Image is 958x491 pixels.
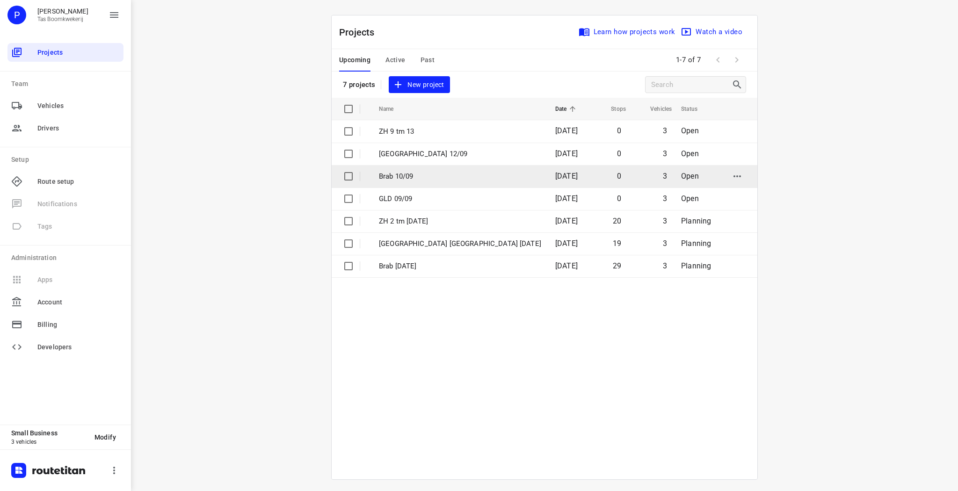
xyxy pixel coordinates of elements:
span: [DATE] [555,261,578,270]
span: Status [681,103,710,115]
p: Peter Tas [37,7,88,15]
div: Vehicles [7,96,123,115]
p: Team [11,79,123,89]
span: 3 [663,172,667,181]
button: New project [389,76,450,94]
span: Planning [681,217,711,225]
span: 3 [663,261,667,270]
span: Drivers [37,123,120,133]
p: Setup [11,155,123,165]
span: 3 [663,149,667,158]
span: [DATE] [555,217,578,225]
p: Projects [339,25,382,39]
p: 7 projects [343,80,375,89]
input: Search projects [651,78,732,92]
span: [DATE] [555,239,578,248]
span: Name [379,103,406,115]
span: Stops [599,103,626,115]
span: Active [385,54,405,66]
p: ZH 9 tm 13 [379,126,541,137]
span: Developers [37,342,120,352]
span: Vehicles [638,103,672,115]
span: 19 [613,239,621,248]
span: Date [555,103,579,115]
span: 0 [617,194,621,203]
span: Previous Page [709,51,727,69]
div: Route setup [7,172,123,191]
span: Vehicles [37,101,120,111]
span: 3 [663,217,667,225]
div: P [7,6,26,24]
span: Planning [681,239,711,248]
span: Billing [37,320,120,330]
span: [DATE] [555,172,578,181]
p: Brab 10/09 [379,171,541,182]
span: 0 [617,172,621,181]
span: 29 [613,261,621,270]
span: Upcoming [339,54,370,66]
p: Brab 3 sept [379,261,541,272]
p: ZH 2 tm 6 sept [379,216,541,227]
span: 1-7 of 7 [672,50,705,70]
span: Open [681,149,699,158]
span: Past [421,54,435,66]
span: Open [681,172,699,181]
span: Next Page [727,51,746,69]
span: Projects [37,48,120,58]
button: Modify [87,429,123,446]
span: 3 [663,194,667,203]
div: Account [7,293,123,311]
span: Route setup [37,177,120,187]
span: Open [681,126,699,135]
div: Projects [7,43,123,62]
p: Utrecht NH 5 september [379,238,541,249]
span: Available only on our Business plan [7,268,123,291]
span: 0 [617,149,621,158]
span: 0 [617,126,621,135]
p: 3 vehicles [11,439,87,445]
div: Developers [7,338,123,356]
div: Billing [7,315,123,334]
span: 3 [663,126,667,135]
p: GLD 09/09 [379,194,541,204]
span: [DATE] [555,194,578,203]
p: Administration [11,253,123,263]
span: Account [37,297,120,307]
span: Open [681,194,699,203]
p: Utrecht 12/09 [379,149,541,159]
p: Tas Boomkwekerij [37,16,88,22]
span: 20 [613,217,621,225]
span: Modify [94,433,116,441]
span: Planning [681,261,711,270]
span: [DATE] [555,149,578,158]
p: Small Business [11,429,87,437]
span: New project [394,79,444,91]
span: [DATE] [555,126,578,135]
div: Drivers [7,119,123,137]
span: Available only on our Business plan [7,215,123,238]
span: 3 [663,239,667,248]
div: Search [732,79,746,90]
span: Available only on our Business plan [7,193,123,215]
